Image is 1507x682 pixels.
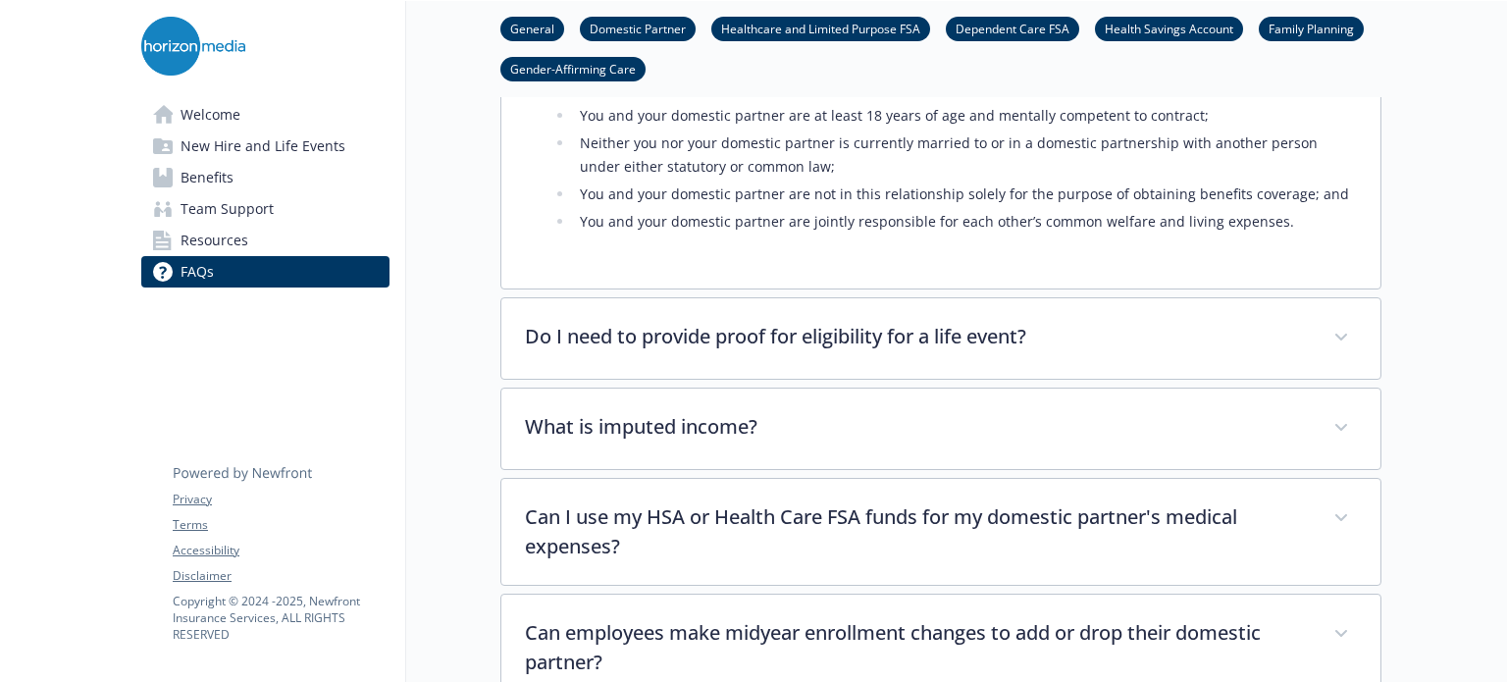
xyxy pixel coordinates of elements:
[181,99,240,131] span: Welcome
[500,19,564,37] a: General
[501,389,1380,469] div: What is imputed income?
[501,298,1380,379] div: Do I need to provide proof for eligibility for a life event?
[173,593,389,643] p: Copyright © 2024 - 2025 , Newfront Insurance Services, ALL RIGHTS RESERVED
[173,567,389,585] a: Disclaimer
[711,19,930,37] a: Healthcare and Limited Purpose FSA
[141,131,390,162] a: New Hire and Life Events
[173,491,389,508] a: Privacy
[574,183,1357,206] li: You and your domestic partner are not in this relationship solely for the purpose of obtaining be...
[173,542,389,559] a: Accessibility
[181,225,248,256] span: Resources
[141,193,390,225] a: Team Support
[141,162,390,193] a: Benefits
[500,59,646,78] a: Gender-Affirming Care
[173,516,389,534] a: Terms
[525,618,1310,677] p: Can employees make midyear enrollment changes to add or drop their domestic partner?
[525,412,1310,442] p: What is imputed income?
[181,256,214,288] span: FAQs
[580,19,696,37] a: Domestic Partner
[181,131,345,162] span: New Hire and Life Events
[1259,19,1364,37] a: Family Planning
[501,479,1380,585] div: Can I use my HSA or Health Care FSA funds for my domestic partner's medical expenses?
[141,99,390,131] a: Welcome
[181,162,234,193] span: Benefits
[525,502,1310,561] p: Can I use my HSA or Health Care FSA funds for my domestic partner's medical expenses?
[141,256,390,288] a: FAQs
[141,225,390,256] a: Resources
[1095,19,1243,37] a: Health Savings Account
[574,104,1357,128] li: You and your domestic partner are at least 18 years of age and mentally competent to contract;​
[574,131,1357,179] li: Neither you nor your domestic partner is currently married to or in a domestic partnership with a...
[574,210,1357,234] li: You and your domestic partner are jointly responsible for each other’s common welfare and living ...
[181,193,274,225] span: Team Support
[525,322,1310,351] p: Do I need to provide proof for eligibility for a life event?
[946,19,1079,37] a: Dependent Care FSA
